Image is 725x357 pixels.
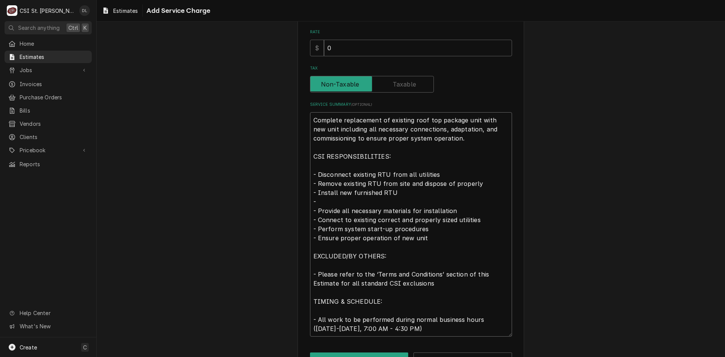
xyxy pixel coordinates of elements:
div: DL [79,5,90,16]
div: C [7,5,17,16]
a: Estimates [5,51,92,63]
div: CSI St. [PERSON_NAME] [20,7,75,15]
div: Tax [310,65,512,92]
span: C [83,343,87,351]
label: Service Summary [310,102,512,108]
div: $ [310,40,324,56]
div: [object Object] [310,29,512,56]
div: CSI St. Louis's Avatar [7,5,17,16]
button: Search anythingCtrlK [5,21,92,34]
span: Home [20,40,88,48]
span: Create [20,344,37,351]
a: Go to What's New [5,320,92,332]
span: What's New [20,322,87,330]
span: Vendors [20,120,88,128]
label: Tax [310,65,512,71]
a: Vendors [5,117,92,130]
span: Estimates [113,7,138,15]
div: David Lindsey's Avatar [79,5,90,16]
label: Rate [310,29,512,35]
a: Estimates [99,5,141,17]
span: Help Center [20,309,87,317]
div: Service Summary [310,102,512,336]
span: Invoices [20,80,88,88]
span: Estimates [20,53,88,61]
a: Clients [5,131,92,143]
span: ( optional ) [351,102,372,107]
a: Invoices [5,78,92,90]
span: Jobs [20,66,77,74]
a: Go to Jobs [5,64,92,76]
a: Reports [5,158,92,170]
span: Search anything [18,24,60,32]
span: Reports [20,160,88,168]
a: Home [5,37,92,50]
span: Purchase Orders [20,93,88,101]
a: Go to Help Center [5,307,92,319]
a: Go to Pricebook [5,144,92,156]
a: Purchase Orders [5,91,92,104]
span: K [83,24,87,32]
span: Pricebook [20,146,77,154]
textarea: Complete replacement of existing roof top package unit with new unit including all necessary conn... [310,112,512,337]
span: Bills [20,107,88,114]
span: Ctrl [68,24,78,32]
span: Clients [20,133,88,141]
span: Add Service Charge [144,6,210,16]
a: Bills [5,104,92,117]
